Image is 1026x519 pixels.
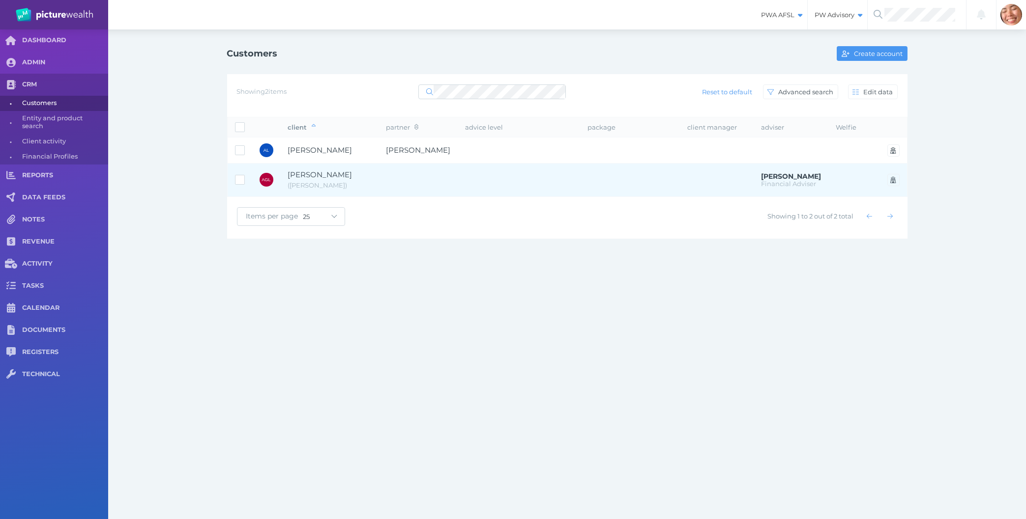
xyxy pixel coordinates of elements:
[22,171,108,180] span: REPORTS
[22,348,108,356] span: REGISTERS
[887,144,900,157] button: Open user's account in Portal
[862,209,877,224] button: Show previous page
[22,96,105,111] span: Customers
[763,84,838,99] button: Advanced search
[288,170,352,179] span: Adrian George Lees
[22,238,108,246] span: REVENUE
[837,46,907,61] button: Create account
[776,88,838,96] span: Advanced search
[22,111,105,134] span: Entity and product search
[22,260,108,268] span: ACTIVITY
[754,11,807,19] span: PWA AFSL
[848,84,898,99] button: Edit data
[22,81,108,89] span: CRM
[227,48,278,59] h1: Customers
[852,50,907,57] span: Create account
[262,177,271,182] span: AGL
[22,326,108,334] span: DOCUMENTS
[698,88,756,96] span: Reset to default
[386,145,451,155] span: Judi Lees
[861,88,897,96] span: Edit data
[22,216,108,224] span: NOTES
[768,212,854,220] span: Showing 1 to 2 out of 2 total
[883,209,898,224] button: Show next page
[828,117,868,137] th: Welfie
[22,282,108,290] span: TASKS
[761,180,816,188] span: Financial Adviser
[754,117,828,137] th: adviser
[22,149,105,164] span: Financial Profiles
[458,117,581,137] th: advice level
[22,370,108,379] span: TECHNICAL
[264,148,269,153] span: AL
[697,84,757,99] button: Reset to default
[761,172,821,181] span: Jonathon Martino
[386,123,418,131] span: partner
[22,304,108,312] span: CALENDAR
[288,181,348,189] span: Adrian
[237,87,287,95] span: Showing 2 items
[22,36,108,45] span: DASHBOARD
[581,117,680,137] th: package
[16,8,93,22] img: PW
[22,134,105,149] span: Client activity
[1000,4,1022,26] img: Sabrina Mena
[288,123,316,131] span: client
[288,145,352,155] span: Alan Lees
[22,58,108,67] span: ADMIN
[22,193,108,202] span: DATA FEEDS
[887,174,900,186] button: Open user's account in Portal
[808,11,867,19] span: PW Advisory
[680,117,754,137] th: client manager
[237,212,303,220] span: Items per page
[260,143,273,157] div: Alan Lees
[260,173,273,187] div: Adrian George Lees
